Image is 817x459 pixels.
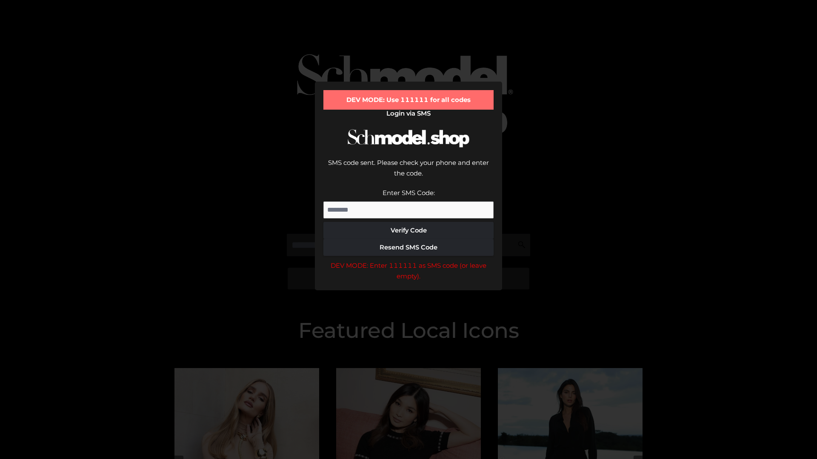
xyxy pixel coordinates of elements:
[323,239,494,256] button: Resend SMS Code
[383,189,435,197] label: Enter SMS Code:
[323,90,494,110] div: DEV MODE: Use 111111 for all codes
[323,110,494,117] h2: Login via SMS
[323,222,494,239] button: Verify Code
[323,157,494,187] div: SMS code sent. Please check your phone and enter the code.
[345,122,472,155] img: Schmodel Logo
[323,260,494,282] div: DEV MODE: Enter 111111 as SMS code (or leave empty).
